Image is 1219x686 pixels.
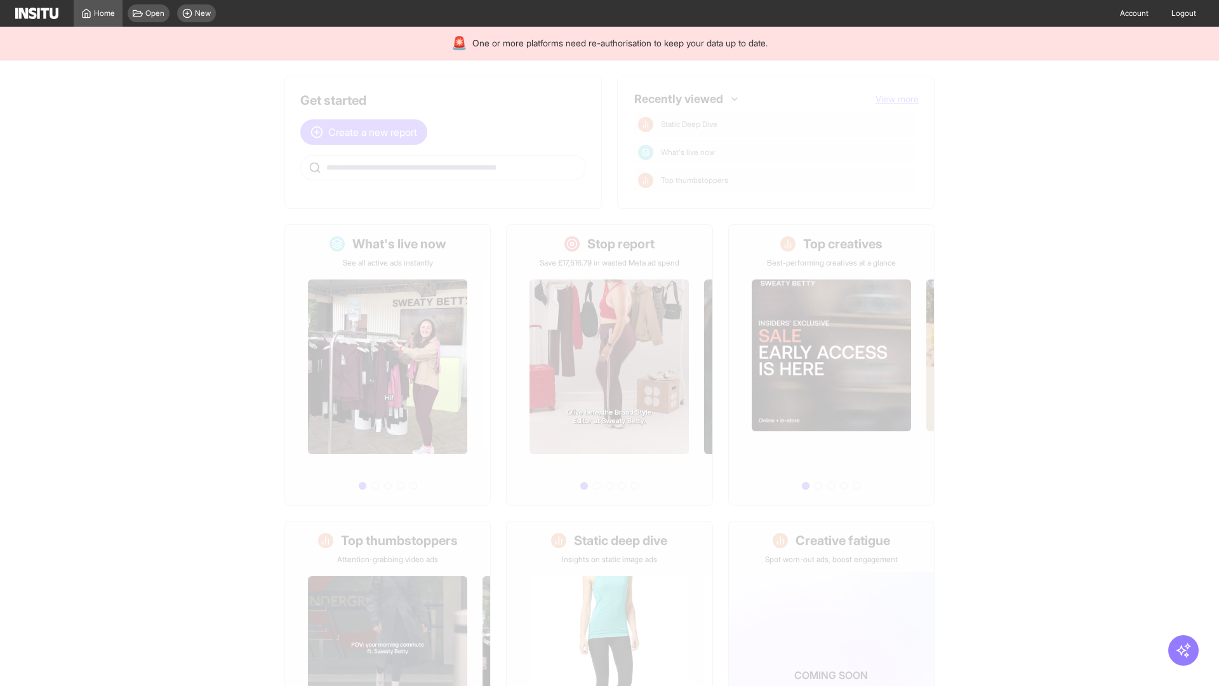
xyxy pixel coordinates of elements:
[145,8,164,18] span: Open
[195,8,211,18] span: New
[94,8,115,18] span: Home
[472,37,768,50] span: One or more platforms need re-authorisation to keep your data up to date.
[451,34,467,52] div: 🚨
[15,8,58,19] img: Logo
